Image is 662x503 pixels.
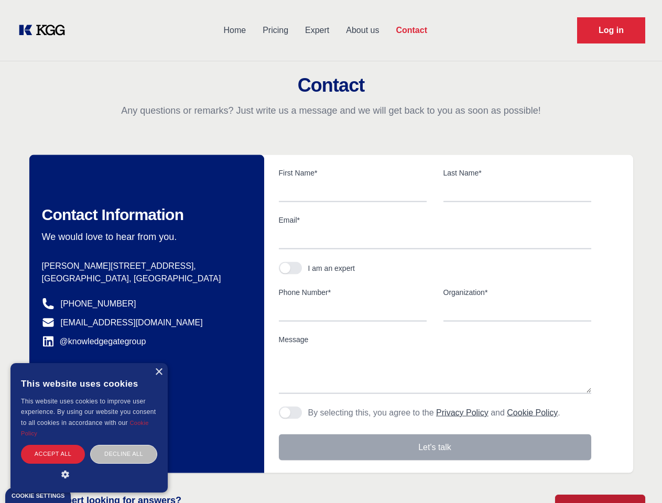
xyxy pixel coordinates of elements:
[507,408,558,417] a: Cookie Policy
[436,408,489,417] a: Privacy Policy
[155,368,162,376] div: Close
[61,298,136,310] a: [PHONE_NUMBER]
[42,272,247,285] p: [GEOGRAPHIC_DATA], [GEOGRAPHIC_DATA]
[42,205,247,224] h2: Contact Information
[443,168,591,178] label: Last Name*
[21,398,156,427] span: This website uses cookies to improve user experience. By using our website you consent to all coo...
[279,168,427,178] label: First Name*
[279,287,427,298] label: Phone Number*
[308,407,560,419] p: By selecting this, you agree to the and .
[12,493,64,499] div: Cookie settings
[279,215,591,225] label: Email*
[21,371,157,396] div: This website uses cookies
[21,420,149,436] a: Cookie Policy
[42,335,146,348] a: @knowledgegategroup
[387,17,436,44] a: Contact
[443,287,591,298] label: Organization*
[577,17,645,43] a: Request Demo
[254,17,297,44] a: Pricing
[17,22,73,39] a: KOL Knowledge Platform: Talk to Key External Experts (KEE)
[610,453,662,503] iframe: Chat Widget
[279,434,591,461] button: Let's talk
[42,260,247,272] p: [PERSON_NAME][STREET_ADDRESS],
[61,316,203,329] a: [EMAIL_ADDRESS][DOMAIN_NAME]
[42,231,247,243] p: We would love to hear from you.
[90,445,157,463] div: Decline all
[338,17,387,44] a: About us
[13,104,649,117] p: Any questions or remarks? Just write us a message and we will get back to you as soon as possible!
[279,334,591,345] label: Message
[297,17,338,44] a: Expert
[13,75,649,96] h2: Contact
[21,445,85,463] div: Accept all
[308,263,355,274] div: I am an expert
[215,17,254,44] a: Home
